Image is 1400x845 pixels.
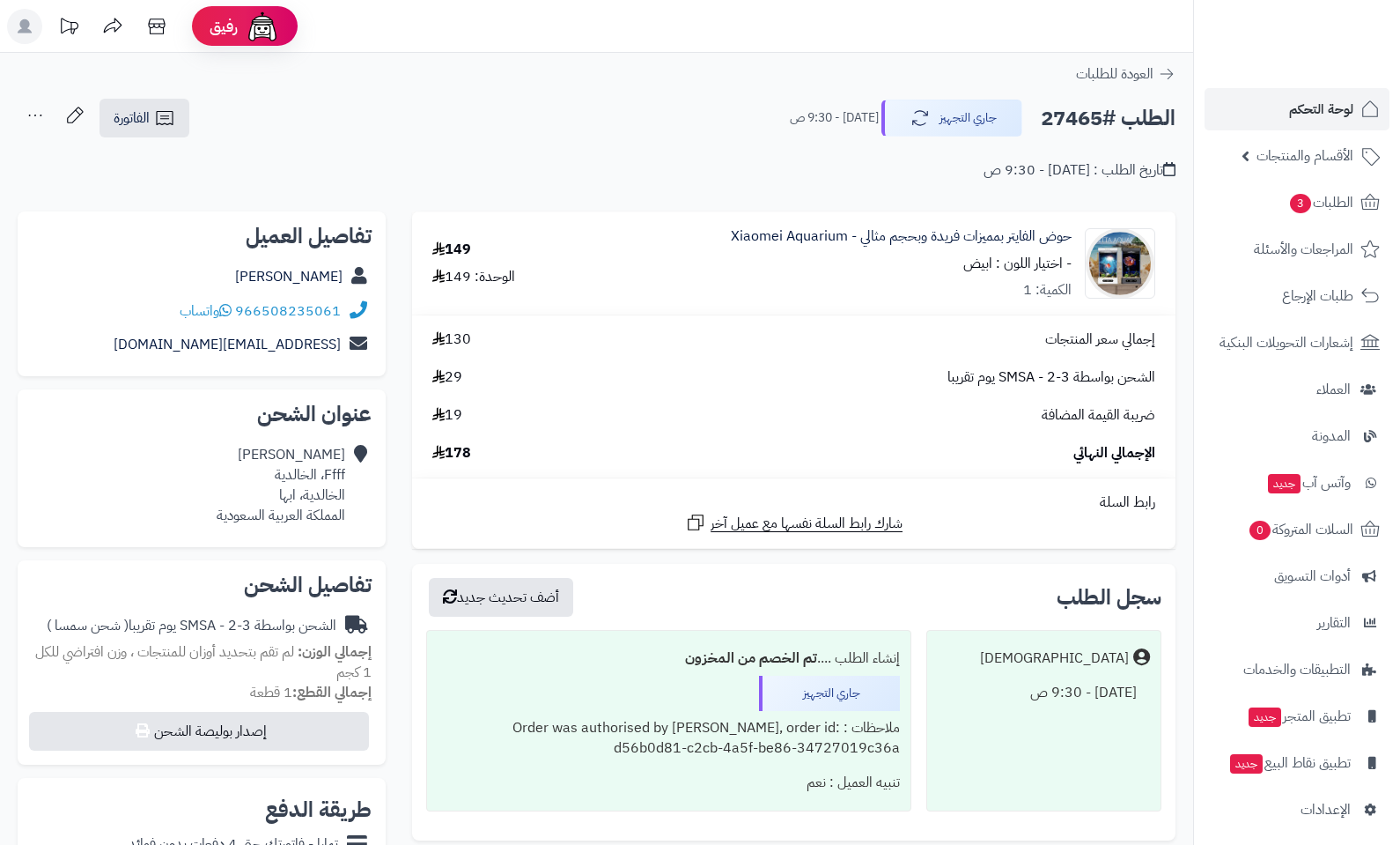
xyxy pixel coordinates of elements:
[1205,322,1389,364] a: إشعارات التحويلات البنكية
[217,445,345,525] div: [PERSON_NAME] Ffff، الخالدية الخالدية، ابها المملكة العربية السعودية
[938,676,1150,710] div: [DATE] - 9:30 ص
[438,641,900,676] div: إنشاء الطلب ....
[947,367,1155,388] span: الشحن بواسطة SMSA - 2-3 يوم تقريبا
[1086,228,1154,299] img: 1748954042-1748952520704_bwejq3_2_1DCACEQ-90x90.jpg
[1312,424,1351,448] span: المدونة
[32,404,372,425] h2: عنوان الشحن
[1228,751,1351,775] span: تطبيق نقاط البيع
[1290,194,1311,213] span: 3
[438,766,900,800] div: تنبيه العميل : نعم
[1248,517,1353,542] span: السلات المتروكة
[1230,754,1263,774] span: جديد
[731,226,1072,247] a: حوض الفايتر بمميزات فريدة وبحجم مثالي - Xiaomei Aquarium
[180,300,232,322] a: واتساب
[1249,708,1281,727] span: جديد
[245,9,280,44] img: ai-face.png
[1288,190,1353,215] span: الطلبات
[1205,415,1389,457] a: المدونة
[250,682,372,703] small: 1 قطعة
[685,648,817,669] b: تم الخصم من المخزون
[114,107,150,129] span: الفاتورة
[1205,508,1389,551] a: السلات المتروكة0
[432,240,471,260] div: 149
[1268,474,1301,493] span: جديد
[1205,742,1389,784] a: تطبيق نقاط البيعجديد
[1289,97,1353,122] span: لوحة التحكم
[1076,63,1153,85] span: العودة للطلبات
[32,574,372,596] h2: تفاصيل الشحن
[1247,704,1351,729] span: تطبيق المتجر
[1316,377,1351,402] span: العملاء
[432,367,462,388] span: 29
[292,682,372,703] strong: إجمالي القطع:
[685,512,903,534] a: شارك رابط السلة نفسها مع عميل آخر
[1076,63,1175,85] a: العودة للطلبات
[1205,602,1389,644] a: التقارير
[1301,797,1351,822] span: الإعدادات
[1205,275,1389,317] a: طلبات الإرجاع
[1219,330,1353,355] span: إشعارات التحويلات البنكية
[1254,237,1353,262] span: المراجعات والأسئلة
[432,405,462,426] span: 19
[47,9,91,48] a: تحديثات المنصة
[114,334,341,355] a: [EMAIL_ADDRESS][DOMAIN_NAME]
[432,330,471,350] span: 130
[298,641,372,663] strong: إجمالي الوزن:
[429,578,573,617] button: أضف تحديث جديد
[1041,100,1175,137] h2: الطلب #27465
[1282,284,1353,308] span: طلبات الإرجاع
[32,226,372,247] h2: تفاصيل العميل
[432,443,471,463] span: 178
[235,266,343,287] a: [PERSON_NAME]
[47,615,129,636] span: ( شحن سمسا )
[29,712,369,751] button: إصدار بوليصة الشحن
[235,300,341,322] a: 966508235061
[210,16,238,37] span: رفيق
[790,109,879,127] small: [DATE] - 9:30 ص
[1243,657,1351,682] span: التطبيقات والخدمات
[1073,443,1155,463] span: الإجمالي النهائي
[1205,368,1389,411] a: العملاء
[35,641,372,683] span: لم تقم بتحديد أوزان للمنتجات ، وزن افتراضي للكل 1 كجم
[1205,182,1389,224] a: الطلبات3
[984,160,1175,181] div: تاريخ الطلب : [DATE] - 9:30 ص
[980,649,1129,669] div: [DEMOGRAPHIC_DATA]
[1205,649,1389,691] a: التطبيقات والخدمات
[1057,587,1161,608] h3: سجل الطلب
[419,493,1168,513] div: رابط السلة
[1266,471,1351,495] span: وآتس آب
[1205,88,1389,130] a: لوحة التحكم
[1205,462,1389,504] a: وآتس آبجديد
[1317,611,1351,635] span: التقارير
[265,799,372,820] h2: طريقة الدفع
[1249,521,1271,540] span: 0
[963,253,1072,274] small: - اختيار اللون : ابيض
[1045,330,1155,350] span: إجمالي سعر المنتجات
[759,676,900,711] div: جاري التجهيز
[711,514,903,534] span: شارك رابط السلة نفسها مع عميل آخر
[99,99,189,137] a: الفاتورة
[1042,405,1155,426] span: ضريبة القيمة المضافة
[1274,564,1351,589] span: أدوات التسويق
[47,616,336,636] div: الشحن بواسطة SMSA - 2-3 يوم تقريبا
[432,267,515,287] div: الوحدة: 149
[1256,144,1353,168] span: الأقسام والمنتجات
[1205,228,1389,271] a: المراجعات والأسئلة
[881,100,1022,137] button: جاري التجهيز
[1023,280,1072,300] div: الكمية: 1
[1205,695,1389,738] a: تطبيق المتجرجديد
[1280,49,1383,86] img: logo-2.png
[1205,789,1389,831] a: الإعدادات
[438,711,900,766] div: ملاحظات : Order was authorised by [PERSON_NAME], order id: d56b0d81-c2cb-4a5f-be86-34727019c36a
[1205,555,1389,597] a: أدوات التسويق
